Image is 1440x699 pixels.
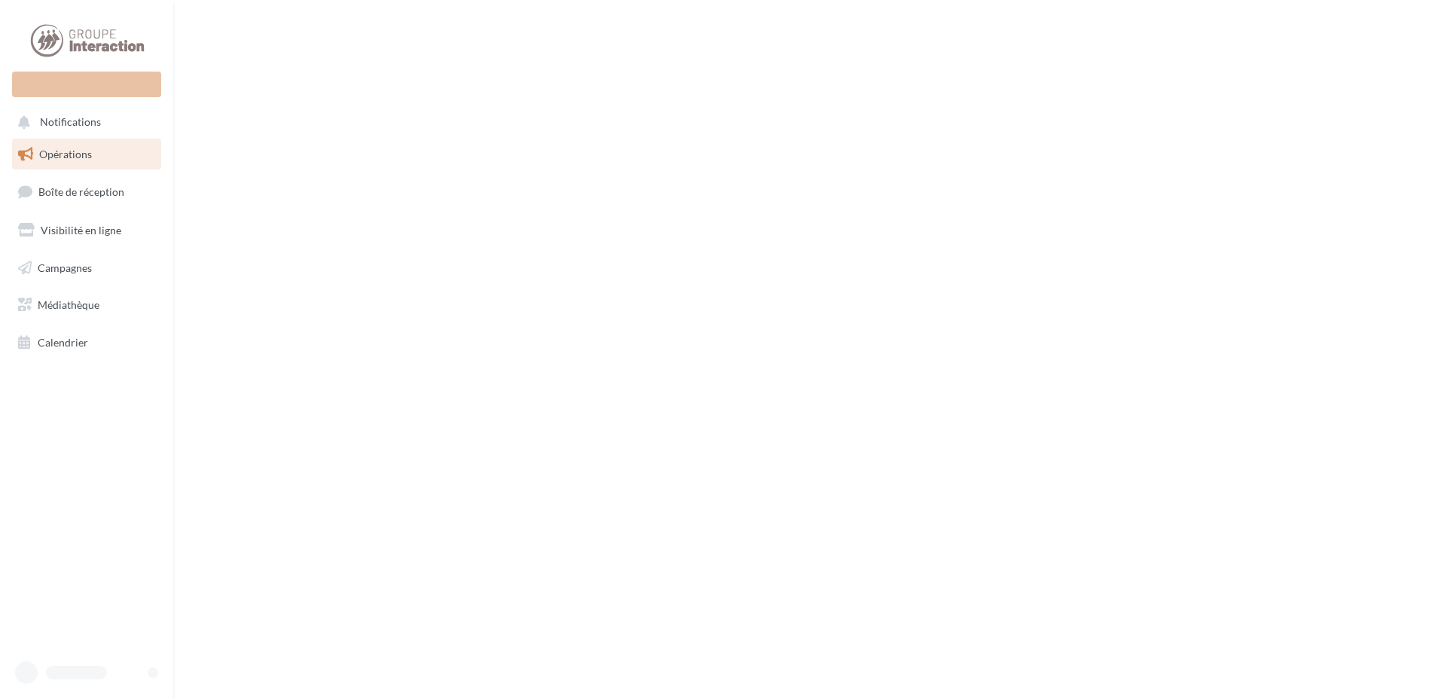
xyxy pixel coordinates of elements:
[38,298,99,311] span: Médiathèque
[12,72,161,97] div: Nouvelle campagne
[9,215,164,246] a: Visibilité en ligne
[9,139,164,170] a: Opérations
[9,327,164,359] a: Calendrier
[38,261,92,273] span: Campagnes
[38,336,88,349] span: Calendrier
[9,252,164,284] a: Campagnes
[38,185,124,198] span: Boîte de réception
[9,289,164,321] a: Médiathèque
[41,224,121,237] span: Visibilité en ligne
[39,148,92,160] span: Opérations
[40,116,101,129] span: Notifications
[9,176,164,208] a: Boîte de réception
